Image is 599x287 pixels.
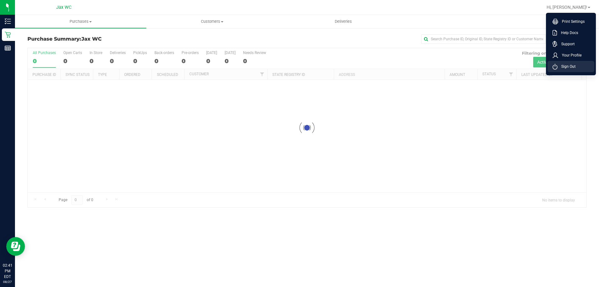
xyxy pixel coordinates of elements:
[558,52,582,58] span: Your Profile
[15,19,146,24] span: Purchases
[147,19,277,24] span: Customers
[3,263,12,280] p: 02:41 PM EDT
[421,34,546,44] input: Search Purchase ID, Original ID, State Registry ID or Customer Name...
[557,30,578,36] span: Help Docs
[326,19,360,24] span: Deliveries
[548,61,594,72] li: Sign Out
[5,45,11,51] inline-svg: Reports
[553,41,592,47] a: Support
[5,18,11,24] inline-svg: Inventory
[27,36,214,42] h3: Purchase Summary:
[3,280,12,284] p: 08/27
[146,15,278,28] a: Customers
[5,32,11,38] inline-svg: Retail
[278,15,409,28] a: Deliveries
[15,15,146,28] a: Purchases
[558,63,576,70] span: Sign Out
[558,41,575,47] span: Support
[547,5,587,10] span: Hi, [PERSON_NAME]!
[553,30,592,36] a: Help Docs
[558,18,585,25] span: Print Settings
[6,237,25,256] iframe: Resource center
[81,36,102,42] span: Jax WC
[56,5,71,10] span: Jax WC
